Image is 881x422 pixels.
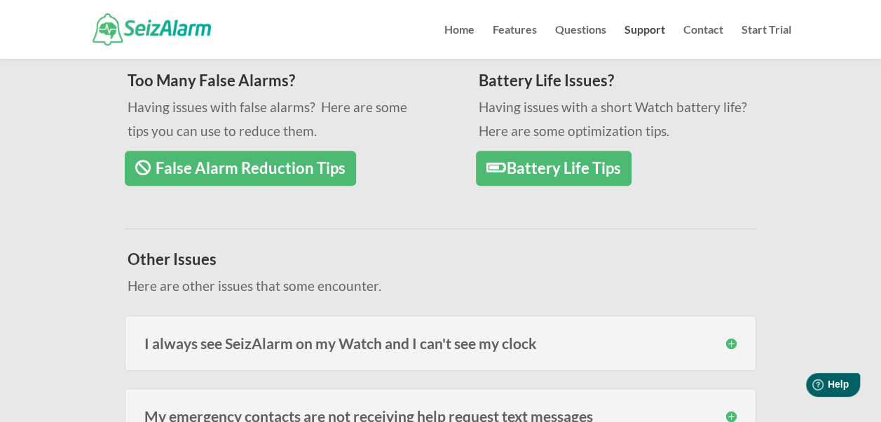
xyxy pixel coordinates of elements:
a: Contact [683,25,723,59]
h3: Battery Life Issues? [479,73,771,95]
a: Battery Life Tips [476,151,631,186]
img: SeizAlarm [93,13,211,45]
p: Here are other issues that some encounter. [128,274,737,298]
h3: Too Many False Alarms? [128,73,420,95]
p: Having issues with false alarms? Here are some tips you can use to reduce them. [128,95,420,143]
a: Start Trial [742,25,791,59]
h3: Other Issues [128,252,737,274]
a: Questions [555,25,606,59]
a: Home [444,25,474,59]
p: Having issues with a short Watch battery life? Here are some optimization tips. [479,95,771,143]
iframe: Help widget launcher [756,367,866,407]
a: Support [624,25,665,59]
h3: I always see SeizAlarm on my Watch and I can't see my clock [144,336,737,350]
a: False Alarm Reduction Tips [125,151,356,186]
a: Features [493,25,537,59]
